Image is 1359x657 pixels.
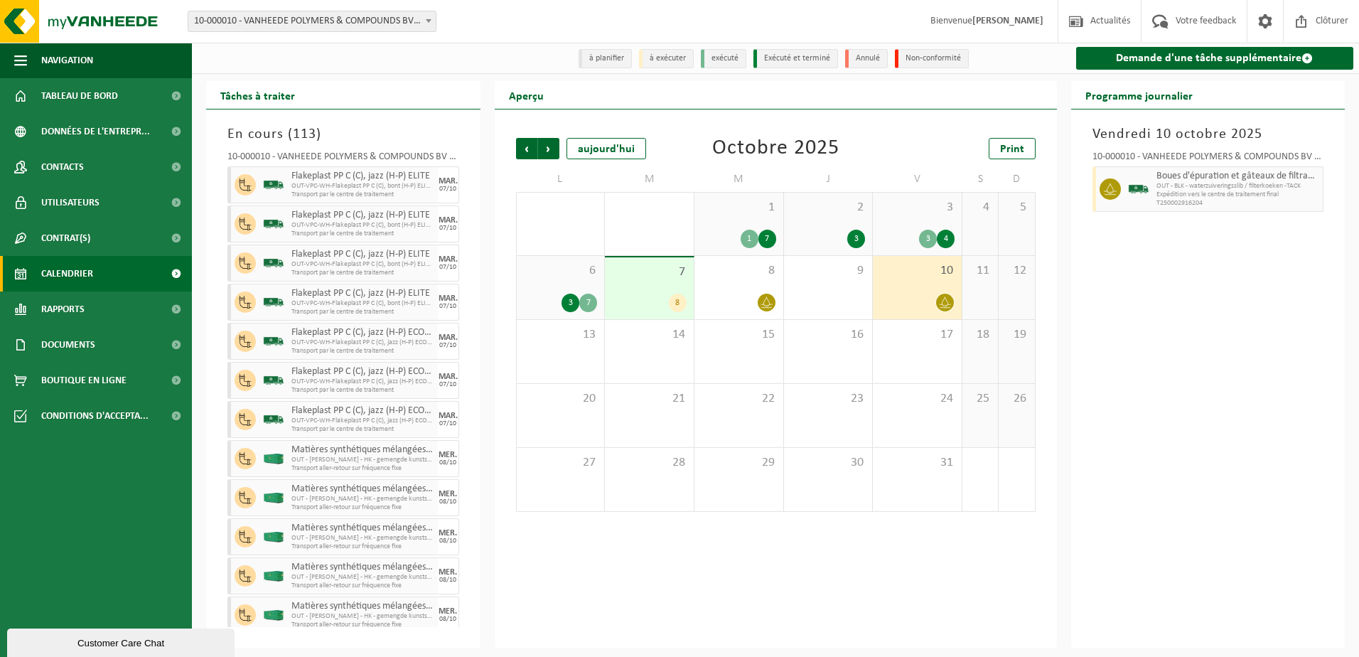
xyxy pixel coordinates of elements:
span: Contrat(s) [41,220,90,256]
span: Données de l'entrepr... [41,114,150,149]
div: MER. [439,607,457,616]
span: Documents [41,327,95,363]
div: 10-000010 - VANHEEDE POLYMERS & COMPOUNDS BV - DOTTIGNIES [227,152,459,166]
span: OUT - [PERSON_NAME] - HK - gemengde kunststoffen - VAF [291,612,434,621]
li: Exécuté et terminé [753,49,838,68]
span: OUT - [PERSON_NAME] - HK - gemengde kunststoffen - VAF [291,534,434,543]
span: 3 [880,200,955,215]
span: OUT-VPC-WH-Flakeplast PP C (C), bont (H-P) ELITE-[PERSON_NAME] [291,260,434,269]
span: Transport aller-retour sur fréquence fixe [291,543,434,551]
span: 9 [791,263,866,279]
span: OUT-VPC-WH-Flakeplast PP C (C), jazz (H-P) ECOELITE-[PERSON_NAME] [291,378,434,386]
span: Tableau de bord [41,78,118,114]
span: OUT-VPC-WH-Flakeplast PP C (C), bont (H-P) ELITE-[PERSON_NAME] [291,221,434,230]
li: Annulé [845,49,888,68]
a: Print [989,138,1036,159]
span: Boues d'épuration et gâteaux de filtration, non dangereux [1156,171,1320,182]
span: Flakeplast PP C (C), jazz (H-P) ECOELITE [291,366,434,378]
span: 7 [612,265,687,280]
span: 31 [880,455,955,471]
span: 4 [969,200,991,215]
span: Conditions d'accepta... [41,398,149,434]
iframe: chat widget [7,626,237,657]
div: MAR. [439,333,458,342]
span: OUT-VPC-WH-Flakeplast PP C (C), jazz (H-P) ECOELITE-[PERSON_NAME] [291,338,434,347]
span: Utilisateurs [41,185,100,220]
span: Transport par le centre de traitement [291,425,434,434]
span: 18 [969,327,991,343]
h3: En cours ( ) [227,124,459,145]
span: Transport par le centre de traitement [291,191,434,199]
img: HK-XC-40-GN-00 [263,532,284,543]
span: Transport par le centre de traitement [291,308,434,316]
span: Flakeplast PP C (C), jazz (H-P) ELITE [291,171,434,182]
span: 28 [612,455,687,471]
h2: Aperçu [495,81,558,109]
td: M [605,166,694,192]
div: 10-000010 - VANHEEDE POLYMERS & COMPOUNDS BV - DOTTIGNIES [1092,152,1324,166]
div: MAR. [439,255,458,264]
img: BL-SO-LV [263,213,284,235]
div: Octobre 2025 [712,138,839,159]
div: MER. [439,568,457,577]
span: 15 [702,327,776,343]
span: OUT-VPC-WH-Flakeplast PP C (C), jazz (H-P) ECOELITE-[PERSON_NAME] [291,417,434,425]
span: OUT-VPC-WH-Flakeplast PP C (C), bont (H-P) ELITE-[PERSON_NAME] [291,299,434,308]
img: HK-XC-40-GN-00 [263,493,284,503]
span: Transport par le centre de traitement [291,230,434,238]
span: Flakeplast PP C (C), jazz (H-P) ELITE [291,210,434,221]
h2: Tâches à traiter [206,81,309,109]
div: 08/10 [439,616,456,623]
span: Contacts [41,149,84,185]
span: 11 [969,263,991,279]
span: OUT - BLK - waterzuiveringsslib / filterkoeken -TACK [1156,182,1320,191]
span: Précédent [516,138,537,159]
div: 07/10 [439,264,456,271]
span: Matières synthétiques mélangées (non-recyclable), PVC exclus [291,444,434,456]
span: Transport aller-retour sur fréquence fixe [291,621,434,629]
span: 25 [969,391,991,407]
img: BL-SO-LV [263,292,284,313]
li: à exécuter [639,49,694,68]
span: Matières synthétiques mélangées (non-recyclable), PVC exclus [291,601,434,612]
div: MAR. [439,373,458,381]
span: Rapports [41,292,85,327]
span: Matières synthétiques mélangées (non-recyclable), PVC exclus [291,562,434,573]
span: 22 [702,391,776,407]
span: Transport aller-retour sur fréquence fixe [291,503,434,512]
div: 07/10 [439,186,456,193]
div: MER. [439,529,457,538]
div: 1 [741,230,758,248]
div: MAR. [439,412,458,420]
span: 13 [524,327,598,343]
li: à planifier [579,49,632,68]
span: 21 [612,391,687,407]
span: Flakeplast PP C (C), jazz (H-P) ECOELITE [291,327,434,338]
span: 29 [702,455,776,471]
span: OUT - [PERSON_NAME] - HK - gemengde kunststoffen - VAF [291,456,434,464]
span: OUT - [PERSON_NAME] - HK - gemengde kunststoffen - VAF [291,495,434,503]
span: 14 [612,327,687,343]
div: 3 [919,230,937,248]
img: BL-SO-LV [263,331,284,352]
div: 7 [758,230,776,248]
span: Transport par le centre de traitement [291,269,434,277]
span: 19 [1006,327,1027,343]
span: 8 [702,263,776,279]
div: 08/10 [439,577,456,584]
div: MAR. [439,294,458,303]
span: 5 [1006,200,1027,215]
td: L [516,166,606,192]
div: MAR. [439,177,458,186]
div: 07/10 [439,420,456,427]
span: 30 [791,455,866,471]
span: 17 [880,327,955,343]
span: Matières synthétiques mélangées (non-recyclable), PVC exclus [291,523,434,534]
span: Flakeplast PP C (C), jazz (H-P) ELITE [291,249,434,260]
span: Transport par le centre de traitement [291,347,434,356]
td: J [784,166,874,192]
img: HK-XC-40-GN-00 [263,571,284,582]
div: 07/10 [439,225,456,232]
img: BL-SO-LV [263,174,284,196]
h2: Programme journalier [1071,81,1207,109]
